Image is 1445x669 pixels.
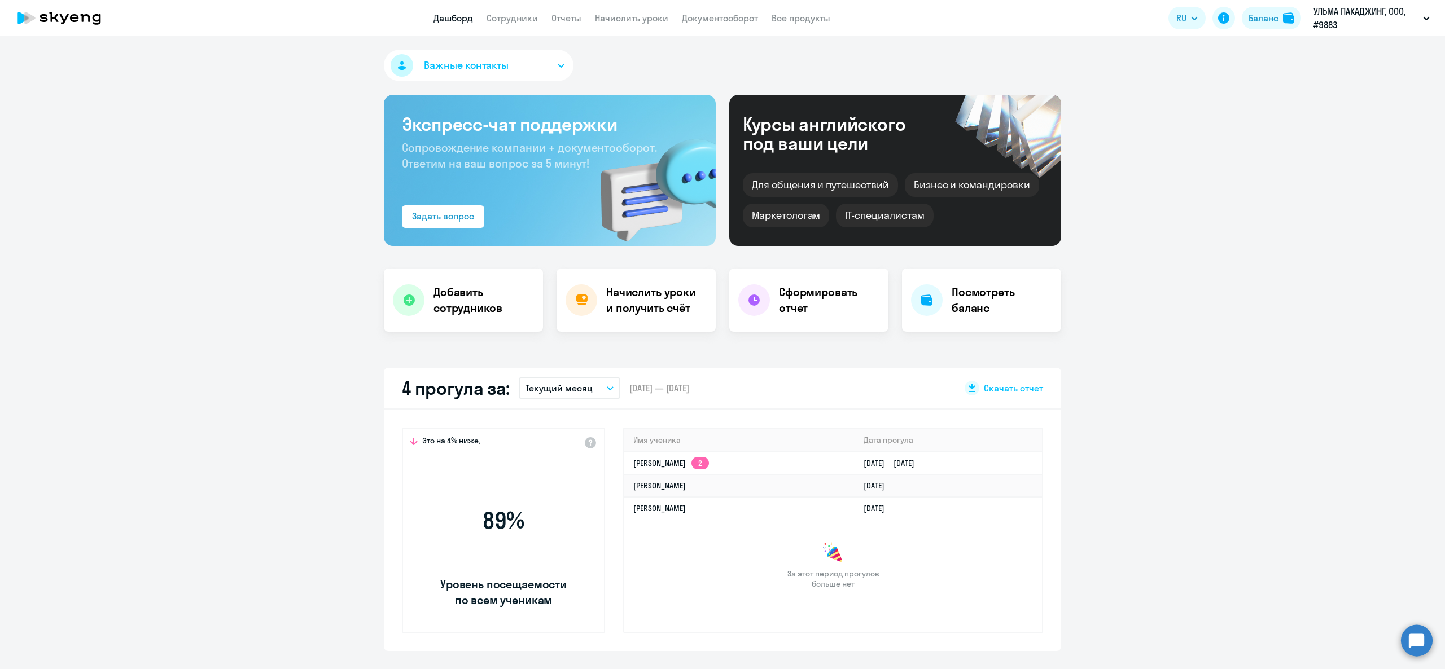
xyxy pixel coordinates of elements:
h4: Посмотреть баланс [952,284,1052,316]
img: congrats [822,542,844,564]
span: RU [1176,11,1186,25]
span: [DATE] — [DATE] [629,382,689,394]
a: [PERSON_NAME] [633,481,686,491]
button: Балансbalance [1242,7,1301,29]
button: Задать вопрос [402,205,484,228]
h4: Начислить уроки и получить счёт [606,284,704,316]
h2: 4 прогула за: [402,377,510,399]
a: [DATE] [864,481,894,491]
a: Начислить уроки [595,12,668,24]
a: Дашборд [433,12,473,24]
a: Сотрудники [487,12,538,24]
h4: Сформировать отчет [779,284,879,316]
div: Курсы английского под ваши цели [743,115,936,153]
div: IT-специалистам [836,204,933,227]
img: balance [1283,12,1294,24]
img: bg-img [584,119,716,246]
span: Уровень посещаемости по всем ученикам [439,576,568,608]
span: Скачать отчет [984,382,1043,394]
th: Имя ученика [624,429,855,452]
a: [DATE] [864,503,894,513]
p: УЛЬМА ПАКАДЖИНГ, ООО, #9883 [1313,5,1418,32]
div: Маркетологам [743,204,829,227]
a: [PERSON_NAME]2 [633,458,709,468]
h4: Добавить сотрудников [433,284,534,316]
a: [PERSON_NAME] [633,503,686,513]
span: 89 % [439,507,568,534]
button: RU [1168,7,1206,29]
div: Бизнес и командировки [905,173,1039,197]
a: Все продукты [772,12,830,24]
a: [DATE][DATE] [864,458,923,468]
h3: Экспресс-чат поддержки [402,113,698,135]
th: Дата прогула [855,429,1042,452]
span: Это на 4% ниже, [422,435,480,449]
button: Важные контакты [384,50,573,81]
a: Документооборот [682,12,758,24]
button: УЛЬМА ПАКАДЖИНГ, ООО, #9883 [1308,5,1435,32]
span: Важные контакты [424,58,509,73]
button: Текущий месяц [519,377,620,399]
p: Текущий месяц [526,381,593,395]
span: Сопровождение компании + документооборот. Ответим на ваш вопрос за 5 минут! [402,140,657,170]
div: Для общения и путешествий [743,173,898,197]
span: За этот период прогулов больше нет [786,569,881,589]
div: Задать вопрос [412,209,474,223]
a: Отчеты [551,12,581,24]
div: Баланс [1249,11,1278,25]
app-skyeng-badge: 2 [691,457,709,469]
